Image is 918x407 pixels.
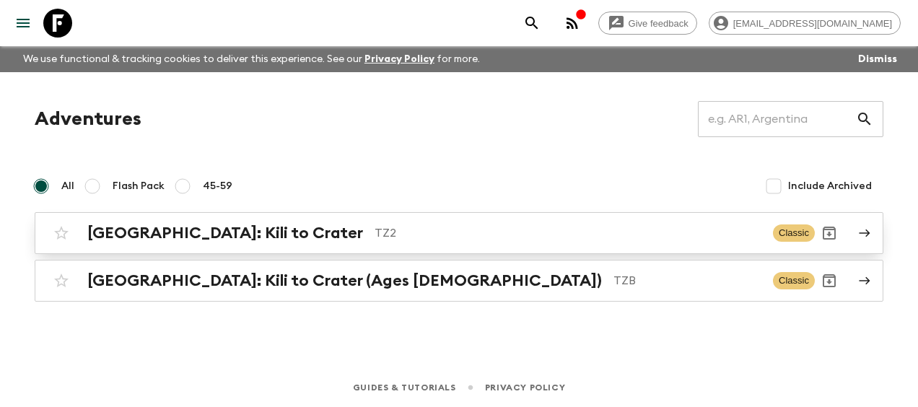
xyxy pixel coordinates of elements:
a: [GEOGRAPHIC_DATA]: Kili to CraterTZ2ClassicArchive [35,212,883,254]
span: Give feedback [621,18,696,29]
span: 45-59 [203,179,232,193]
p: We use functional & tracking cookies to deliver this experience. See our for more. [17,46,486,72]
button: Archive [815,266,844,295]
span: Classic [773,272,815,289]
span: Include Archived [788,179,872,193]
button: Dismiss [854,49,901,69]
span: Flash Pack [113,179,165,193]
div: [EMAIL_ADDRESS][DOMAIN_NAME] [709,12,901,35]
input: e.g. AR1, Argentina [698,99,856,139]
span: [EMAIL_ADDRESS][DOMAIN_NAME] [725,18,900,29]
h1: Adventures [35,105,141,134]
a: [GEOGRAPHIC_DATA]: Kili to Crater (Ages [DEMOGRAPHIC_DATA])TZBClassicArchive [35,260,883,302]
a: Privacy Policy [364,54,434,64]
p: TZB [613,272,761,289]
a: Privacy Policy [485,380,565,395]
button: menu [9,9,38,38]
h2: [GEOGRAPHIC_DATA]: Kili to Crater (Ages [DEMOGRAPHIC_DATA]) [87,271,602,290]
span: All [61,179,74,193]
span: Classic [773,224,815,242]
h2: [GEOGRAPHIC_DATA]: Kili to Crater [87,224,363,242]
button: search adventures [517,9,546,38]
a: Guides & Tutorials [353,380,456,395]
a: Give feedback [598,12,697,35]
button: Archive [815,219,844,248]
p: TZ2 [375,224,761,242]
